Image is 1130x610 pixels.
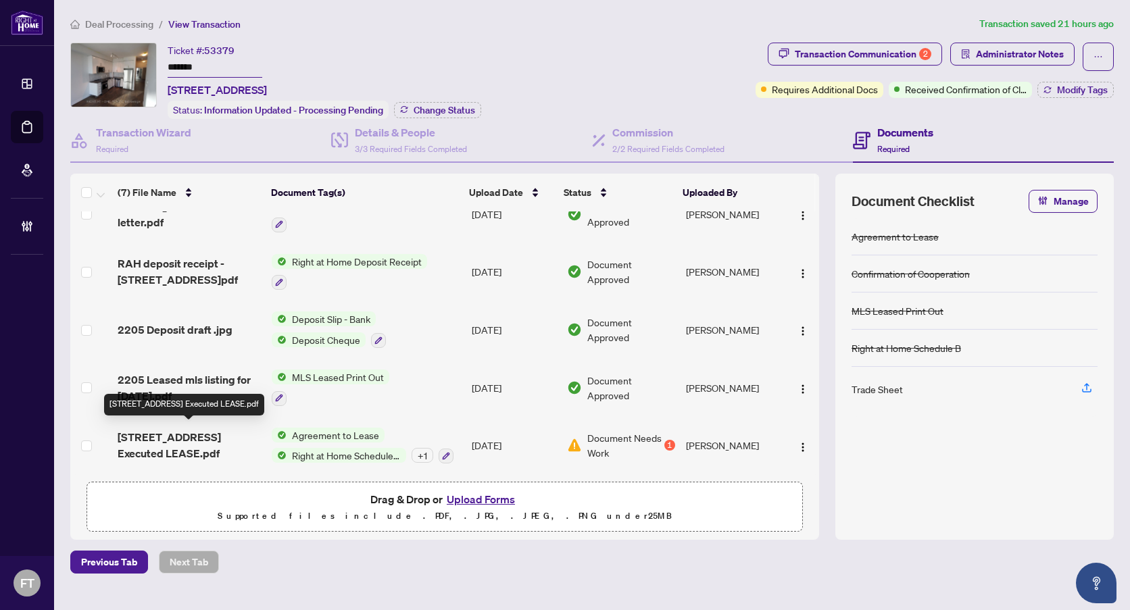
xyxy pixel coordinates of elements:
[919,48,931,60] div: 2
[20,574,34,592] span: FT
[272,254,287,269] img: Status Icon
[567,380,582,395] img: Document Status
[567,264,582,279] img: Document Status
[104,394,264,415] div: [STREET_ADDRESS] Executed LEASE.pdf
[681,359,785,417] td: [PERSON_NAME]
[168,82,267,98] span: [STREET_ADDRESS]
[414,105,475,115] span: Change Status
[412,448,433,463] div: + 1
[287,254,427,269] span: Right at Home Deposit Receipt
[287,370,389,384] span: MLS Leased Print Out
[87,482,802,532] span: Drag & Drop orUpload FormsSupported files include .PDF, .JPG, .JPEG, .PNG under25MB
[272,196,389,232] button: Status IconBack to Vendor Letter
[795,43,931,65] div: Transaction Communication
[587,257,675,286] span: Document Approved
[950,43,1075,66] button: Administrator Notes
[355,124,467,141] h4: Details & People
[1094,52,1103,61] span: ellipsis
[792,261,814,282] button: Logo
[976,43,1064,65] span: Administrator Notes
[159,551,219,574] button: Next Tab
[681,301,785,359] td: [PERSON_NAME]
[96,144,128,154] span: Required
[466,301,562,359] td: [DATE]
[118,185,176,200] span: (7) File Name
[961,49,971,59] span: solution
[681,185,785,243] td: [PERSON_NAME]
[272,311,386,348] button: Status IconDeposit Slip - BankStatus IconDeposit Cheque
[1057,85,1108,95] span: Modify Tags
[587,199,675,229] span: Document Approved
[792,434,814,456] button: Logo
[1029,190,1098,213] button: Manage
[159,16,163,32] li: /
[118,322,232,338] span: 2205 Deposit draft .jpg
[567,322,582,337] img: Document Status
[287,448,406,463] span: Right at Home Schedule B
[112,174,266,211] th: (7) File Name
[118,429,261,461] span: [STREET_ADDRESS] Executed LEASE.pdf
[612,144,724,154] span: 2/2 Required Fields Completed
[905,82,1027,97] span: Received Confirmation of Closing
[852,192,975,211] span: Document Checklist
[587,373,675,403] span: Document Approved
[664,440,675,451] div: 1
[287,311,376,326] span: Deposit Slip - Bank
[681,417,785,475] td: [PERSON_NAME]
[792,203,814,225] button: Logo
[797,210,808,221] img: Logo
[204,45,235,57] span: 53379
[979,16,1114,32] article: Transaction saved 21 hours ago
[168,43,235,58] div: Ticket #:
[681,243,785,301] td: [PERSON_NAME]
[587,430,662,460] span: Document Needs Work
[266,174,464,211] th: Document Tag(s)
[466,185,562,243] td: [DATE]
[877,124,933,141] h4: Documents
[797,326,808,336] img: Logo
[95,508,794,524] p: Supported files include .PDF, .JPG, .JPEG, .PNG under 25 MB
[272,428,287,442] img: Status Icon
[469,185,523,200] span: Upload Date
[772,82,878,97] span: Requires Additional Docs
[558,174,677,211] th: Status
[96,124,191,141] h4: Transaction Wizard
[877,144,910,154] span: Required
[797,268,808,279] img: Logo
[272,332,287,347] img: Status Icon
[272,448,287,463] img: Status Icon
[466,243,562,301] td: [DATE]
[70,551,148,574] button: Previous Tab
[287,428,385,442] span: Agreement to Lease
[852,303,943,318] div: MLS Leased Print Out
[567,438,582,453] img: Document Status
[355,144,467,154] span: 3/3 Required Fields Completed
[1037,82,1114,98] button: Modify Tags
[797,384,808,395] img: Logo
[792,319,814,340] button: Logo
[71,43,156,107] img: IMG-W12384903_1.jpg
[466,359,562,417] td: [DATE]
[118,255,261,288] span: RAH deposit receipt - [STREET_ADDRESS]pdf
[443,490,519,508] button: Upload Forms
[11,10,43,35] img: logo
[272,311,287,326] img: Status Icon
[394,102,481,118] button: Change Status
[70,20,80,29] span: home
[118,198,261,230] span: [STREET_ADDRESS] - BTV letter.pdf
[204,104,383,116] span: Information Updated - Processing Pending
[792,377,814,399] button: Logo
[564,185,591,200] span: Status
[1054,190,1089,212] span: Manage
[168,101,389,119] div: Status:
[852,382,903,397] div: Trade Sheet
[466,417,562,475] td: [DATE]
[852,266,970,281] div: Confirmation of Cooperation
[168,18,241,30] span: View Transaction
[852,340,961,355] div: Right at Home Schedule B
[85,18,153,30] span: Deal Processing
[118,372,261,404] span: 2205 Leased mls listing for [DATE].pdf
[272,370,287,384] img: Status Icon
[797,442,808,453] img: Logo
[1076,563,1116,603] button: Open asap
